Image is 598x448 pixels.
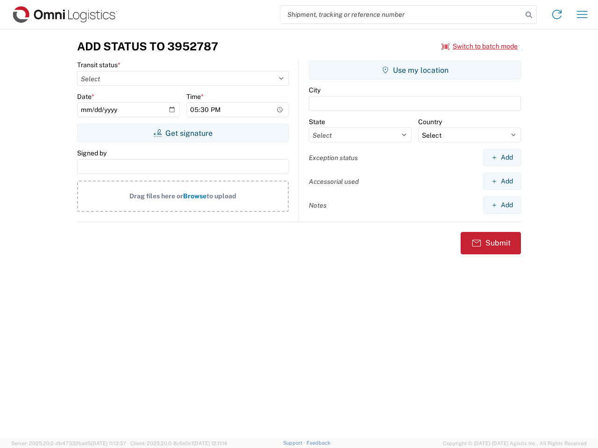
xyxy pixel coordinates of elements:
[309,154,358,162] label: Exception status
[77,149,107,157] label: Signed by
[443,439,587,448] span: Copyright © [DATE]-[DATE] Agistix Inc., All Rights Reserved
[441,39,518,54] button: Switch to batch mode
[483,173,521,190] button: Add
[77,92,94,101] label: Date
[283,440,306,446] a: Support
[129,192,183,200] span: Drag files here or
[280,6,522,23] input: Shipment, tracking or reference number
[461,232,521,254] button: Submit
[309,61,521,79] button: Use my location
[183,192,206,200] span: Browse
[206,192,236,200] span: to upload
[11,441,126,446] span: Server: 2025.20.0-db47332bad5
[77,61,121,69] label: Transit status
[77,40,218,53] h3: Add Status to 3952787
[309,177,359,186] label: Accessorial used
[418,118,442,126] label: Country
[186,92,204,101] label: Time
[483,196,521,214] button: Add
[306,440,330,446] a: Feedback
[309,118,325,126] label: State
[130,441,227,446] span: Client: 2025.20.0-8c6e0cf
[91,441,126,446] span: [DATE] 11:13:37
[483,149,521,166] button: Add
[193,441,227,446] span: [DATE] 12:11:14
[309,86,320,94] label: City
[77,124,289,142] button: Get signature
[309,201,327,210] label: Notes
